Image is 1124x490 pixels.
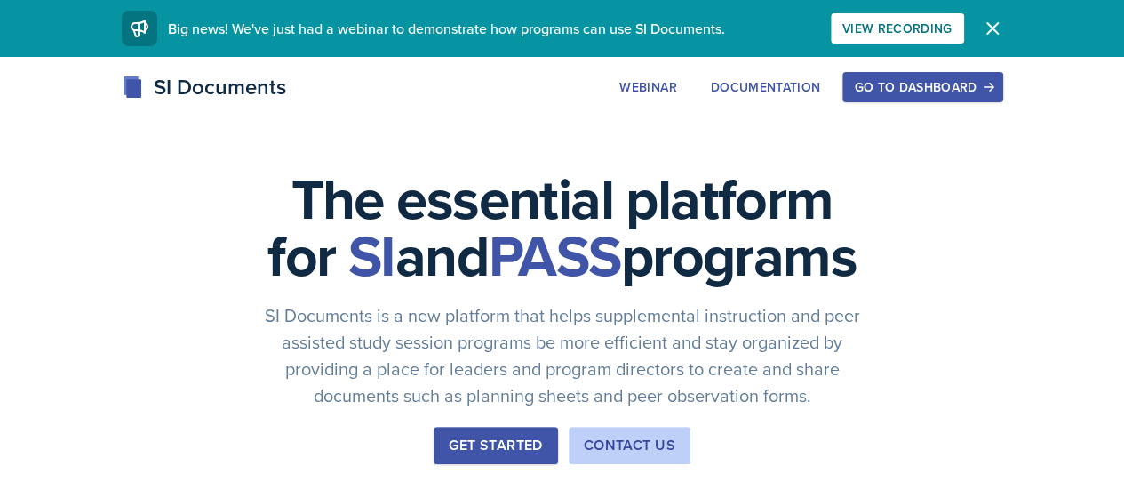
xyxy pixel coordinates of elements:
[168,19,725,38] span: Big news! We've just had a webinar to demonstrate how programs can use SI Documents.
[854,80,991,94] div: Go to Dashboard
[711,80,821,94] div: Documentation
[122,71,286,103] div: SI Documents
[434,427,557,464] button: Get Started
[699,72,833,102] button: Documentation
[842,21,953,36] div: View Recording
[449,435,542,456] div: Get Started
[619,80,676,94] div: Webinar
[584,435,675,456] div: Contact Us
[842,72,1002,102] button: Go to Dashboard
[569,427,690,464] button: Contact Us
[608,72,688,102] button: Webinar
[831,13,964,44] button: View Recording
